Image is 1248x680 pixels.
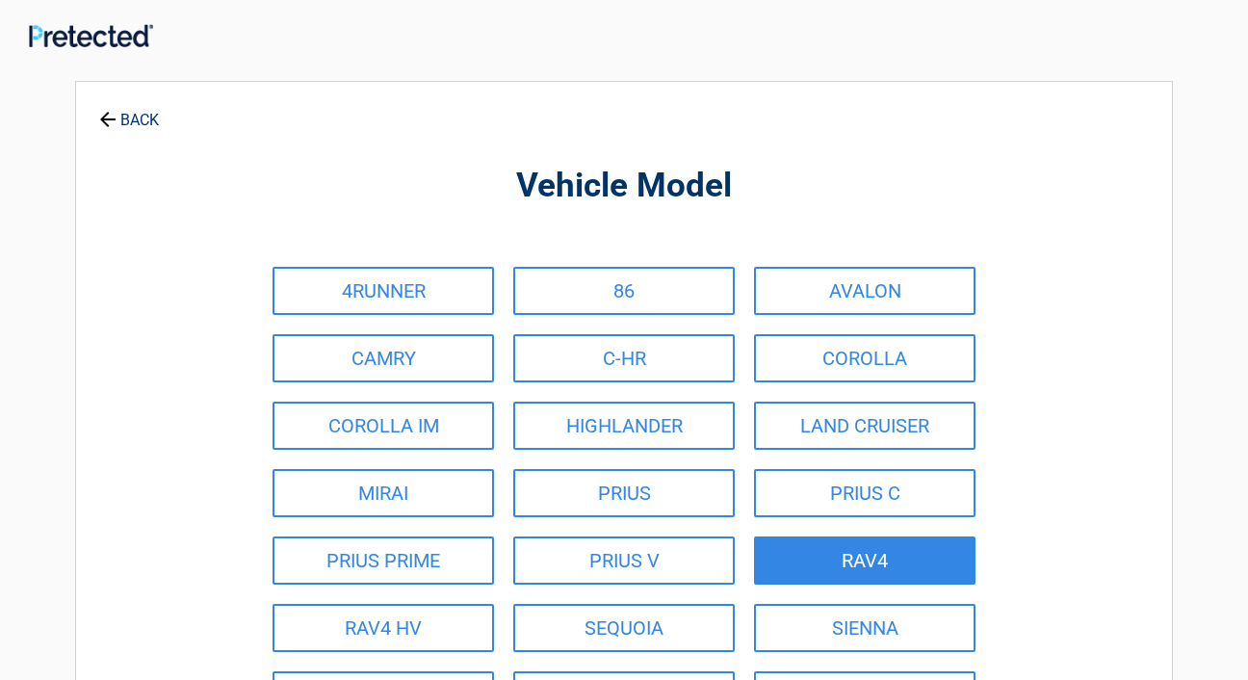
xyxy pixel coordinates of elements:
[273,267,494,315] a: 4RUNNER
[513,469,735,517] a: PRIUS
[29,24,153,46] img: Main Logo
[273,334,494,382] a: CAMRY
[513,604,735,652] a: SEQUOIA
[754,536,975,585] a: RAV4
[513,334,735,382] a: C-HR
[273,536,494,585] a: PRIUS PRIME
[182,164,1066,209] h2: Vehicle Model
[273,469,494,517] a: MIRAI
[273,604,494,652] a: RAV4 HV
[754,469,975,517] a: PRIUS C
[513,402,735,450] a: HIGHLANDER
[754,334,975,382] a: COROLLA
[513,267,735,315] a: 86
[754,402,975,450] a: LAND CRUISER
[273,402,494,450] a: COROLLA IM
[513,536,735,585] a: PRIUS V
[95,94,163,128] a: BACK
[754,267,975,315] a: AVALON
[754,604,975,652] a: SIENNA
